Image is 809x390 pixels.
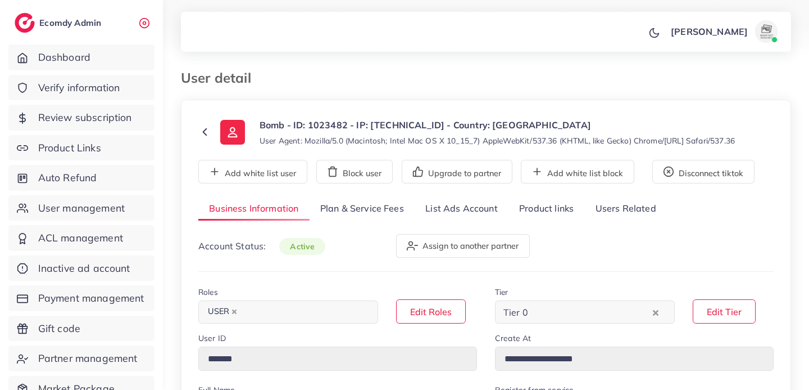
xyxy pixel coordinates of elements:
span: Partner management [38,351,138,366]
span: Review subscription [38,110,132,125]
a: Users Related [584,197,666,221]
a: Inactive ad account [8,255,154,281]
button: Add white list block [521,160,634,183]
label: Create At [495,333,531,344]
button: Add white list user [198,160,307,183]
p: [PERSON_NAME] [671,25,748,38]
img: logo [15,13,35,33]
span: USER [203,304,242,320]
a: Verify information [8,75,154,101]
a: Plan & Service Fees [310,197,415,221]
span: Product Links [38,141,101,155]
p: Bomb - ID: 1023482 - IP: [TECHNICAL_ID] - Country: [GEOGRAPHIC_DATA] [260,118,735,132]
img: avatar [755,20,778,43]
span: active [279,238,325,255]
button: Upgrade to partner [402,160,512,183]
a: Payment management [8,285,154,311]
a: Auto Refund [8,165,154,191]
h3: User detail [181,70,260,86]
img: ic-user-info.36bf1079.svg [220,120,245,145]
a: User management [8,195,154,221]
a: List Ads Account [415,197,508,221]
a: [PERSON_NAME]avatar [665,20,782,43]
button: Clear Selected [653,306,658,319]
a: ACL management [8,225,154,251]
span: Inactive ad account [38,261,130,276]
a: Gift code [8,316,154,342]
span: Tier 0 [501,304,530,321]
input: Search for option [531,303,650,321]
a: Dashboard [8,44,154,70]
button: Assign to another partner [396,234,530,258]
button: Edit Tier [693,299,756,324]
span: Gift code [38,321,80,336]
button: Deselect USER [231,309,237,315]
label: User ID [198,333,226,344]
input: Search for option [243,303,363,321]
a: logoEcomdy Admin [15,13,104,33]
span: Payment management [38,291,144,306]
span: Verify information [38,80,120,95]
small: User Agent: Mozilla/5.0 (Macintosh; Intel Mac OS X 10_15_7) AppleWebKit/537.36 (KHTML, like Gecko... [260,135,735,146]
a: Review subscription [8,105,154,131]
label: Tier [495,286,508,298]
div: Search for option [495,301,675,324]
h2: Ecomdy Admin [39,17,104,28]
a: Product Links [8,135,154,161]
button: Disconnect tiktok [652,160,755,183]
button: Block user [316,160,393,183]
a: Partner management [8,346,154,371]
span: User management [38,201,125,216]
span: ACL management [38,231,123,245]
a: Business Information [198,197,310,221]
span: Dashboard [38,50,90,65]
label: Roles [198,286,218,298]
span: Auto Refund [38,171,97,185]
div: Search for option [198,301,378,324]
a: Product links [508,197,584,221]
button: Edit Roles [396,299,466,324]
p: Account Status: [198,239,325,253]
